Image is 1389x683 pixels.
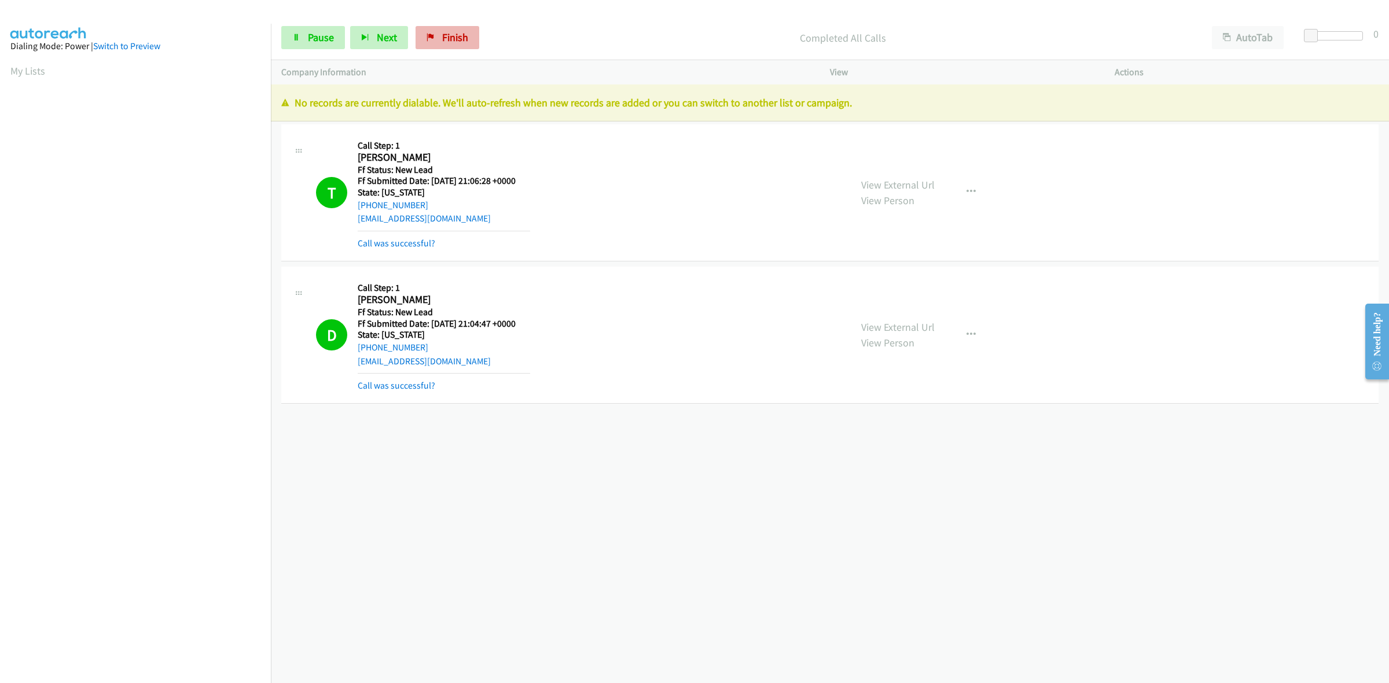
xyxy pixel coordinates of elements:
[358,282,530,294] h5: Call Step: 1
[861,178,935,191] a: View External Url
[861,194,914,207] a: View Person
[358,140,530,152] h5: Call Step: 1
[358,164,530,176] h5: Ff Status: New Lead
[281,65,809,79] p: Company Information
[377,31,397,44] span: Next
[358,151,530,164] h2: [PERSON_NAME]
[10,39,260,53] div: Dialing Mode: Power |
[1310,31,1363,40] div: Delay between calls (in seconds)
[442,31,468,44] span: Finish
[495,30,1191,46] p: Completed All Calls
[1355,296,1389,387] iframe: Resource Center
[281,95,1379,110] p: No records are currently dialable. We'll auto-refresh when new records are added or you can switc...
[308,31,334,44] span: Pause
[861,320,935,334] a: View External Url
[358,213,491,224] a: [EMAIL_ADDRESS][DOMAIN_NAME]
[830,65,1094,79] p: View
[10,64,45,77] a: My Lists
[10,89,271,638] iframe: Dialpad
[358,187,530,198] h5: State: [US_STATE]
[358,293,530,307] h2: [PERSON_NAME]
[93,40,160,51] a: Switch to Preview
[281,26,345,49] a: Pause
[358,307,530,318] h5: Ff Status: New Lead
[1212,26,1284,49] button: AutoTab
[358,175,530,187] h5: Ff Submitted Date: [DATE] 21:06:28 +0000
[861,336,914,349] a: View Person
[1115,65,1379,79] p: Actions
[416,26,479,49] a: Finish
[316,177,347,208] h1: T
[358,329,530,341] h5: State: [US_STATE]
[358,342,428,353] a: [PHONE_NUMBER]
[358,318,530,330] h5: Ff Submitted Date: [DATE] 21:04:47 +0000
[316,319,347,350] h1: D
[1373,26,1379,42] div: 0
[358,200,428,211] a: [PHONE_NUMBER]
[358,356,491,367] a: [EMAIL_ADDRESS][DOMAIN_NAME]
[358,238,435,249] a: Call was successful?
[358,380,435,391] a: Call was successful?
[350,26,408,49] button: Next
